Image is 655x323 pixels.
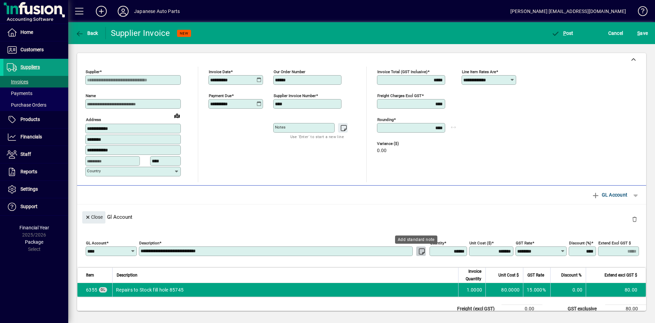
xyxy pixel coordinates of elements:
a: Customers [3,41,68,58]
span: Home [20,29,33,35]
button: Save [636,27,650,39]
span: Variance ($) [377,142,418,146]
mat-label: Invoice Total (GST inclusive) [377,69,427,74]
td: 0.00 [501,305,542,313]
span: Invoice Quantity [463,268,481,283]
td: GST exclusive [564,305,605,313]
span: Repairs to Stock [86,286,97,293]
mat-label: Supplier invoice number [274,93,316,98]
span: Unit Cost $ [498,271,519,279]
mat-hint: Use 'Enter' to start a new line [290,133,344,140]
mat-label: Description [139,240,159,245]
mat-label: Name [86,93,96,98]
mat-label: Discount (%) [569,240,591,245]
app-page-header-button: Delete [626,216,643,222]
span: S [637,30,640,36]
span: Cancel [608,28,623,39]
span: Staff [20,151,31,157]
mat-label: Freight charges excl GST [377,93,422,98]
span: Close [85,212,103,223]
span: Support [20,204,38,209]
td: 0.00 [550,283,586,297]
mat-label: Country [87,169,101,173]
app-page-header-button: Close [81,214,107,220]
span: NEW [180,31,188,36]
td: 80.00 [586,283,646,297]
div: Supplier Invoice [111,28,170,39]
div: [PERSON_NAME] [EMAIL_ADDRESS][DOMAIN_NAME] [510,6,626,17]
button: GL Account [588,189,631,201]
button: Add [90,5,112,17]
span: Reports [20,169,37,174]
span: Item [86,271,94,279]
mat-label: GST rate [516,240,532,245]
span: ost [551,30,573,36]
button: Cancel [607,27,625,39]
mat-label: Rounding [377,117,394,122]
a: Products [3,111,68,128]
mat-label: Our order number [274,69,305,74]
button: Back [74,27,100,39]
mat-label: Notes [275,125,286,130]
div: Add standard note [395,235,437,244]
span: P [563,30,566,36]
button: Delete [626,211,643,228]
app-page-header-button: Back [68,27,106,39]
button: Post [550,27,575,39]
span: Package [25,239,43,245]
mat-label: Extend excl GST $ [598,240,631,245]
span: GL Account [592,189,627,200]
span: Purchase Orders [7,102,46,108]
a: Payments [3,88,68,99]
a: Invoices [3,76,68,88]
span: Payments [7,91,32,96]
a: Financials [3,129,68,146]
span: Extend excl GST $ [605,271,637,279]
mat-label: GL Account [86,240,106,245]
div: Gl Account [77,204,646,229]
td: Freight (excl GST) [454,305,501,313]
span: Suppliers [20,64,40,70]
span: ave [637,28,648,39]
mat-label: Payment due [209,93,232,98]
span: 0.00 [377,148,387,153]
button: Profile [112,5,134,17]
td: 80.0000 [485,283,523,297]
a: Reports [3,163,68,180]
mat-label: Invoice date [209,69,231,74]
span: GST Rate [527,271,544,279]
a: Knowledge Base [633,1,646,24]
span: Invoices [7,79,28,84]
span: Products [20,117,40,122]
span: GL [101,288,105,292]
span: Description [117,271,137,279]
td: 15.000% [523,283,550,297]
mat-label: Line item rates are [462,69,496,74]
a: Purchase Orders [3,99,68,111]
span: Customers [20,47,44,52]
a: Home [3,24,68,41]
span: Financial Year [19,225,49,230]
td: 1.0000 [458,283,485,297]
span: Discount % [561,271,582,279]
span: Financials [20,134,42,139]
button: Close [82,211,105,224]
div: Japanese Auto Parts [134,6,180,17]
span: Settings [20,186,38,192]
td: 80.00 [605,305,646,313]
td: Repairs to Stock fill hole 85745 [112,283,458,297]
a: View on map [172,110,183,121]
mat-label: Supplier [86,69,100,74]
a: Settings [3,181,68,198]
a: Staff [3,146,68,163]
span: Back [75,30,98,36]
mat-label: Unit Cost ($) [469,240,492,245]
a: Support [3,198,68,215]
